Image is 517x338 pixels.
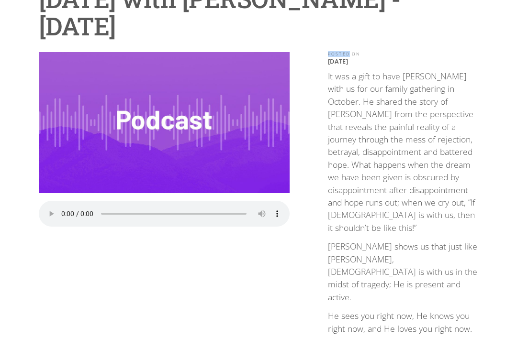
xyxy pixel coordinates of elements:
p: [PERSON_NAME] shows us that just like [PERSON_NAME], [DEMOGRAPHIC_DATA] is with us in the midst o... [328,240,478,303]
img: Sunday with Mark Head - October 22 2023 [39,52,290,193]
audio: Your browser does not support the audio element. [39,201,290,227]
div: POSTED ON [328,52,478,56]
p: [DATE] [328,57,478,65]
p: It was a gift to have [PERSON_NAME] with us for our family gathering in October. He shared the st... [328,70,478,234]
